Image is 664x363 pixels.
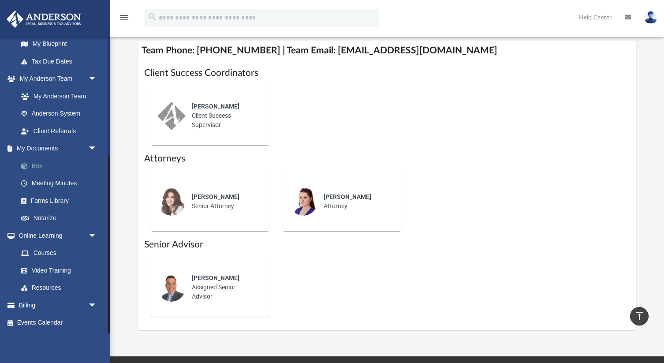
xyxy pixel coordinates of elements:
span: [PERSON_NAME] [192,103,239,110]
i: menu [119,12,130,23]
span: [PERSON_NAME] [192,193,239,200]
a: menu [119,17,130,23]
h4: Team Phone: [PHONE_NUMBER] | Team Email: [EMAIL_ADDRESS][DOMAIN_NAME] [138,41,636,60]
a: Box [12,157,110,175]
a: Meeting Minutes [12,175,110,192]
img: Anderson Advisors Platinum Portal [4,11,84,28]
a: Video Training [12,262,101,279]
a: My Blueprint [12,35,106,53]
a: My Documentsarrow_drop_down [6,140,110,157]
a: Tax Due Dates [12,52,110,70]
a: vertical_align_top [630,307,649,326]
a: My Anderson Team [12,87,101,105]
span: [PERSON_NAME] [192,274,239,281]
img: thumbnail [157,273,186,302]
a: Events Calendar [6,314,110,332]
img: thumbnail [157,187,186,216]
div: Client Success Supervisor [186,96,263,136]
span: arrow_drop_down [88,140,106,158]
h1: Client Success Coordinators [144,67,630,79]
img: User Pic [644,11,657,24]
a: Notarize [12,210,110,227]
i: vertical_align_top [634,311,645,321]
h1: Attorneys [144,152,630,165]
a: Resources [12,279,106,297]
h1: Senior Advisor [144,238,630,251]
img: thumbnail [157,102,186,130]
span: arrow_drop_down [88,227,106,245]
i: search [147,12,157,22]
a: Courses [12,244,106,262]
a: Forms Library [12,192,106,210]
div: Senior Attorney [186,186,263,217]
a: My Anderson Teamarrow_drop_down [6,70,106,88]
a: Billingarrow_drop_down [6,296,110,314]
a: Client Referrals [12,122,106,140]
span: arrow_drop_down [88,70,106,88]
div: Attorney [317,186,395,217]
div: Assigned Senior Advisor [186,267,263,307]
img: thumbnail [289,187,317,216]
a: Anderson System [12,105,106,123]
span: [PERSON_NAME] [324,193,371,200]
a: Online Learningarrow_drop_down [6,227,106,244]
span: arrow_drop_down [88,296,106,314]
